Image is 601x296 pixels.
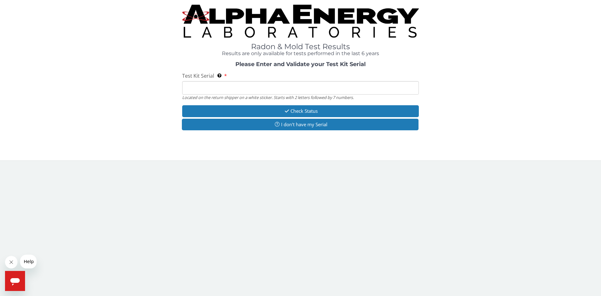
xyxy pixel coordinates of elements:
[182,105,419,117] button: Check Status
[182,72,214,79] span: Test Kit Serial
[182,95,419,100] div: Located on the return shipper on a white sticker. Starts with 2 letters followed by 7 numbers.
[182,119,419,130] button: I don't have my Serial
[5,271,25,291] iframe: Button to launch messaging window
[182,51,419,56] h4: Results are only available for tests performed in the last 6 years
[235,61,366,68] strong: Please Enter and Validate your Test Kit Serial
[182,5,419,38] img: TightCrop.jpg
[20,255,37,268] iframe: Message from company
[5,256,18,268] iframe: Close message
[182,43,419,51] h1: Radon & Mold Test Results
